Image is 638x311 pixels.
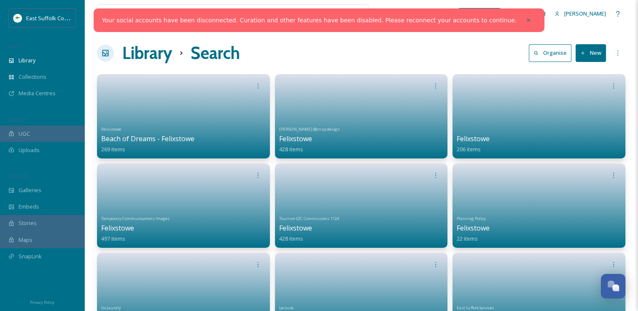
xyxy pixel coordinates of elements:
[457,235,478,242] span: 22 items
[529,44,576,62] a: Organise
[13,14,22,22] img: ESC%20Logo.png
[19,186,41,194] span: Galleries
[279,145,303,153] span: 428 items
[117,5,299,23] input: Search your library
[457,216,486,221] span: Planning Policy
[576,44,606,62] button: New
[101,145,125,153] span: 269 items
[279,124,340,153] a: [PERSON_NAME] @crisp designFelixstowe428 items
[101,134,194,143] span: Beach of Dreams - Felixstowe
[8,43,23,50] span: MEDIA
[8,117,27,123] span: COLLECT
[101,223,134,233] span: Felixstowe
[564,10,606,17] span: [PERSON_NAME]
[101,216,170,221] span: Temporary Communications Images
[19,56,35,64] span: Library
[279,235,303,242] span: 428 items
[19,89,56,97] span: Media Centres
[457,223,490,233] span: Felixstowe
[279,223,312,233] span: Felixstowe
[101,214,170,242] a: Temporary Communications ImagesFelixstowe497 items
[101,126,121,132] span: Felixstowe
[279,134,312,143] span: Felixstowe
[101,235,125,242] span: 497 items
[457,305,494,311] span: East Suffolk Services
[122,40,172,66] a: Library
[279,216,339,221] span: Tourism SZC Commissions 1124
[550,5,610,22] a: [PERSON_NAME]
[19,130,30,138] span: UGC
[19,73,46,81] span: Collections
[601,274,625,298] button: Open Chat
[457,134,490,143] span: Felixstowe
[279,214,339,242] a: Tourism SZC Commissions 1124Felixstowe428 items
[30,300,54,305] span: Privacy Policy
[458,8,501,20] a: What's New
[19,146,40,154] span: Uploads
[19,219,37,227] span: Stories
[101,305,121,311] span: Go Jauntly
[457,135,490,153] a: Felixstowe206 items
[191,40,240,66] h1: Search
[279,126,340,132] span: [PERSON_NAME] @crisp design
[102,16,517,25] a: Your social accounts have been disconnected. Curation and other features have been disabled. Plea...
[19,252,42,260] span: SnapLink
[30,297,54,307] a: Privacy Policy
[8,173,28,180] span: WIDGETS
[279,305,293,311] span: Leisure
[19,236,32,244] span: Maps
[457,214,490,242] a: Planning PolicyFelixstowe22 items
[529,44,571,62] button: Organise
[457,145,481,153] span: 206 items
[19,203,39,211] span: Embeds
[315,5,364,22] a: View all files
[101,124,194,153] a: FelixstoweBeach of Dreams - Felixstowe269 items
[26,14,76,22] span: East Suffolk Council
